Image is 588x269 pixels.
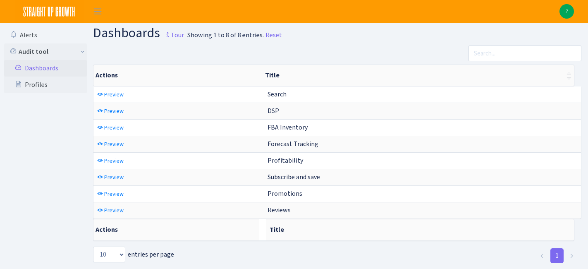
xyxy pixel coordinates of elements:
[268,206,291,214] span: Reviews
[268,189,302,198] span: Promotions
[160,24,184,41] a: Tour
[104,107,124,115] span: Preview
[95,121,126,134] a: Preview
[93,65,262,86] th: Actions
[95,204,126,217] a: Preview
[265,30,282,40] a: Reset
[95,88,126,101] a: Preview
[104,124,124,132] span: Preview
[4,77,87,93] a: Profiles
[468,46,581,61] input: Search...
[104,140,124,148] span: Preview
[187,30,264,40] div: Showing 1 to 8 of 8 entries.
[559,4,574,19] a: Z
[104,207,124,214] span: Preview
[95,154,126,167] a: Preview
[266,219,574,240] th: Title
[93,247,174,262] label: entries per page
[93,247,125,262] select: entries per page
[95,138,126,151] a: Preview
[163,28,184,42] small: Tour
[268,90,287,98] span: Search
[4,60,87,77] a: Dashboards
[262,65,574,86] th: Title : activate to sort column ascending
[104,190,124,198] span: Preview
[4,27,87,43] a: Alerts
[93,219,259,240] th: Actions
[559,4,574,19] img: Zach Belous
[268,123,308,132] span: FBA Inventory
[95,105,126,118] a: Preview
[268,106,279,115] span: DSP
[87,5,108,18] button: Toggle navigation
[4,43,87,60] a: Audit tool
[104,157,124,165] span: Preview
[104,91,124,98] span: Preview
[104,173,124,181] span: Preview
[95,171,126,184] a: Preview
[93,26,184,42] h1: Dashboards
[95,187,126,200] a: Preview
[268,173,320,181] span: Subscribe and save
[268,139,318,148] span: Forecast Tracking
[550,248,564,263] a: 1
[268,156,303,165] span: Profitability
